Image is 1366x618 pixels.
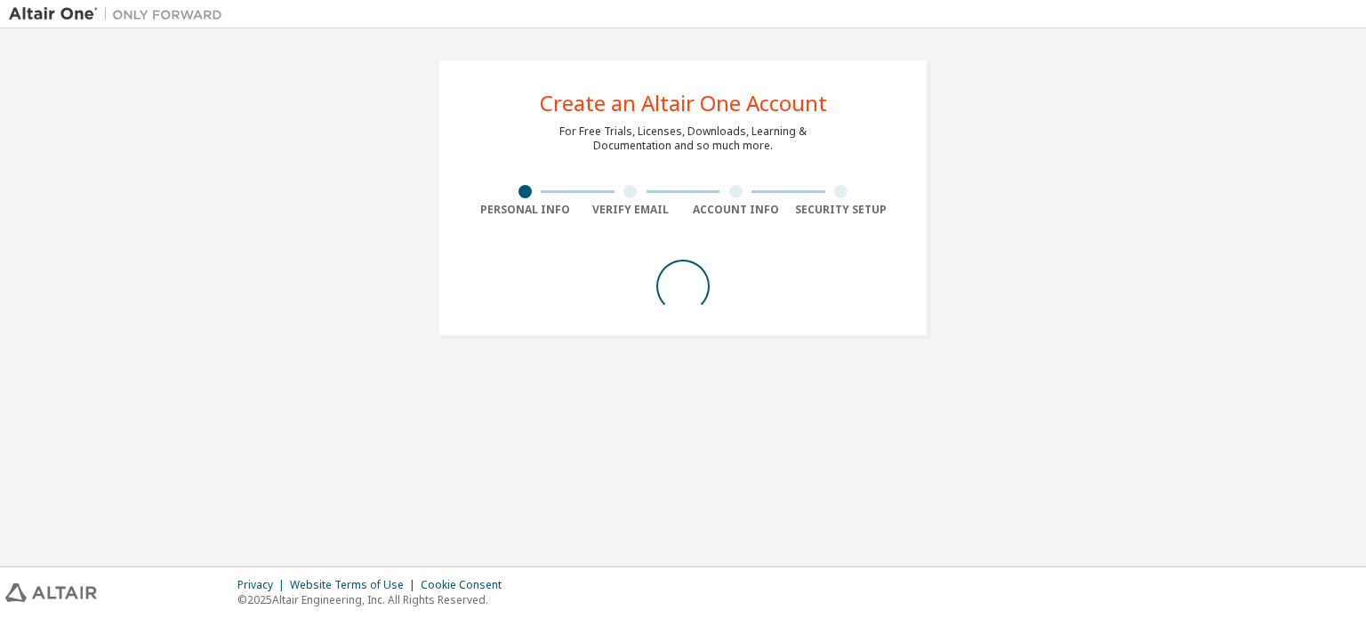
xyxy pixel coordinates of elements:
[9,5,231,23] img: Altair One
[5,583,97,602] img: altair_logo.svg
[472,203,578,217] div: Personal Info
[290,578,421,592] div: Website Terms of Use
[789,203,895,217] div: Security Setup
[237,578,290,592] div: Privacy
[540,92,827,114] div: Create an Altair One Account
[421,578,512,592] div: Cookie Consent
[237,592,512,607] p: © 2025 Altair Engineering, Inc. All Rights Reserved.
[578,203,684,217] div: Verify Email
[559,124,807,153] div: For Free Trials, Licenses, Downloads, Learning & Documentation and so much more.
[683,203,789,217] div: Account Info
